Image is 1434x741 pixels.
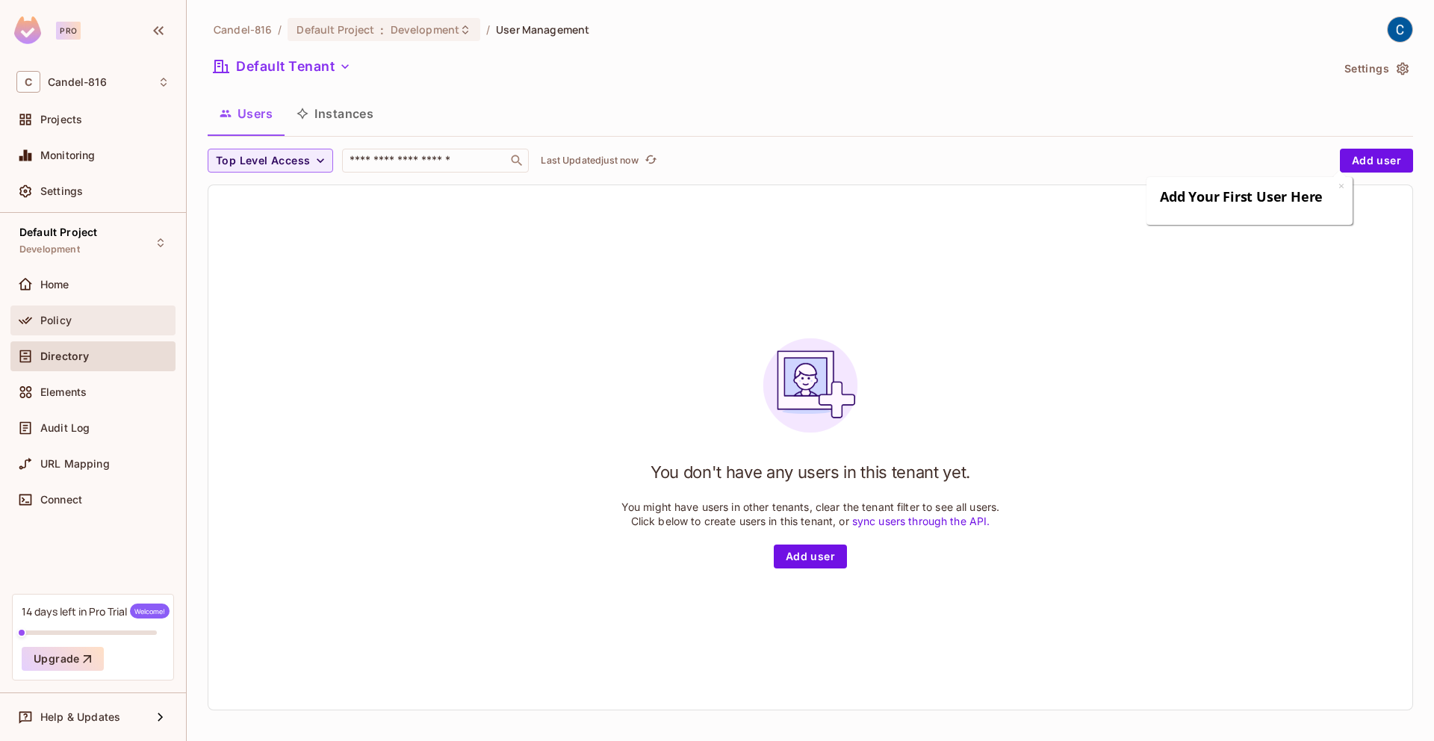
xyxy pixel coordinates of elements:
[1340,149,1413,173] button: Add user
[14,16,41,44] img: SReyMgAAAABJRU5ErkJggg==
[216,152,310,170] span: Top Level Access
[496,22,589,37] span: User Management
[48,76,107,88] span: Workspace: Candel-816
[40,114,82,125] span: Projects
[40,185,83,197] span: Settings
[208,95,285,132] button: Users
[651,461,970,483] h1: You don't have any users in this tenant yet.
[297,22,374,37] span: Default Project
[40,350,89,362] span: Directory
[56,22,81,40] div: Pro
[621,500,1000,528] p: You might have users in other tenants, clear the tenant filter to see all users. Click below to c...
[40,711,120,723] span: Help & Updates
[22,22,184,40] span: Add Your First User Here
[19,244,80,255] span: Development
[40,279,69,291] span: Home
[40,458,110,470] span: URL Mapping
[214,22,272,37] span: the active workspace
[1388,17,1412,42] img: Candel Brawsha
[379,24,385,36] span: :
[285,95,385,132] button: Instances
[541,155,639,167] p: Last Updated just now
[19,226,97,238] span: Default Project
[1338,57,1413,81] button: Settings
[208,55,357,78] button: Default Tenant
[200,13,206,27] a: ×
[130,604,170,618] span: Welcome!
[40,494,82,506] span: Connect
[639,152,659,170] span: Click to refresh data
[278,22,282,37] li: /
[40,314,72,326] span: Policy
[40,386,87,398] span: Elements
[22,647,104,671] button: Upgrade
[391,22,459,37] span: Development
[40,422,90,434] span: Audit Log
[208,149,333,173] button: Top Level Access
[486,22,490,37] li: /
[16,71,40,93] span: C
[642,152,659,170] button: refresh
[200,12,206,28] div: Close tooltip
[645,153,657,168] span: refresh
[852,515,990,527] a: sync users through the API.
[774,545,847,568] button: Add user
[40,149,96,161] span: Monitoring
[22,604,170,618] div: 14 days left in Pro Trial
